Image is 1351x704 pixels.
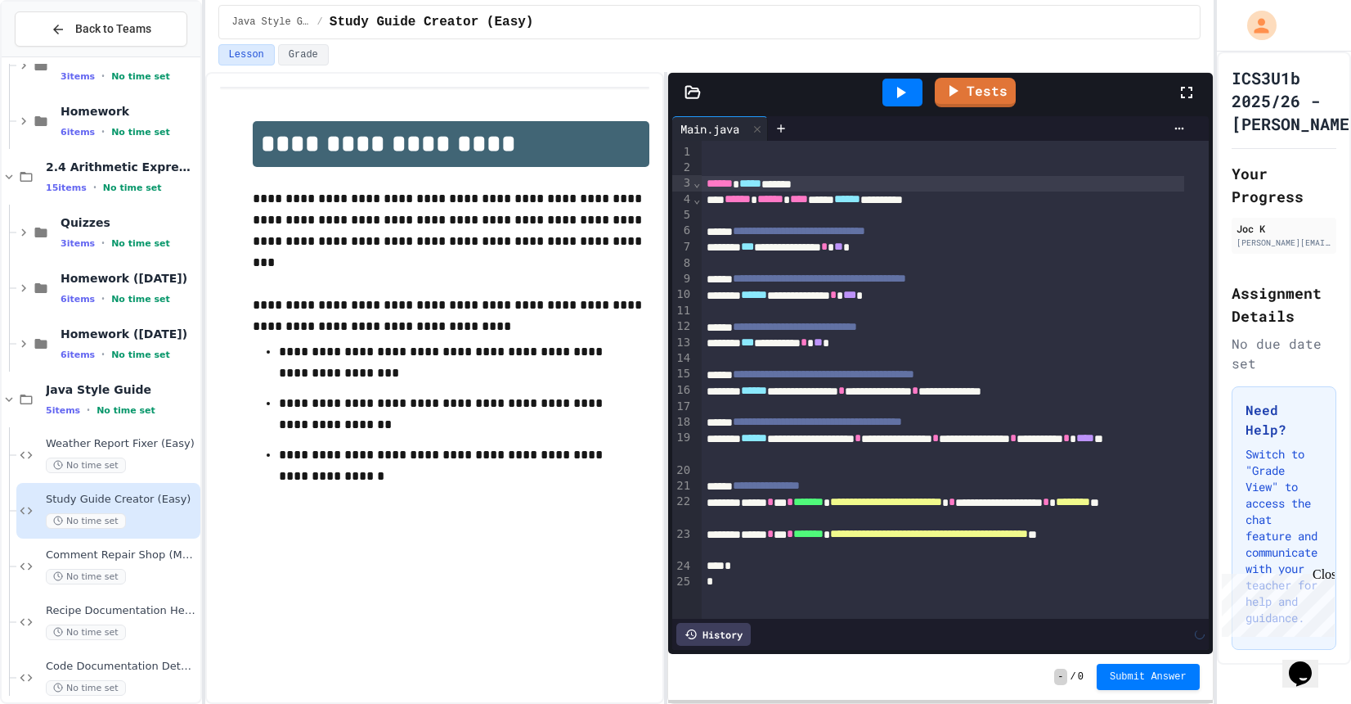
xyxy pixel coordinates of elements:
div: Chat with us now!Close [7,7,113,104]
span: Recipe Documentation Helper (Medium) [46,604,197,618]
div: Joc K [1237,221,1331,236]
span: - [1054,669,1066,685]
div: Main.java [672,116,768,141]
div: Main.java [672,120,747,138]
span: No time set [111,238,170,249]
span: Comment Repair Shop (Medium) [46,548,197,562]
button: Lesson [218,44,275,65]
span: No time set [111,294,170,305]
span: No time set [96,405,155,416]
span: 6 items [61,127,95,138]
div: 14 [672,350,693,366]
span: • [93,181,96,194]
span: 3 items [61,238,95,249]
div: 3 [672,175,693,192]
div: 12 [672,318,693,335]
div: 24 [672,558,693,574]
div: 4 [672,192,693,208]
div: 19 [672,430,693,462]
div: [PERSON_NAME][EMAIL_ADDRESS][DOMAIN_NAME] [1237,237,1331,249]
span: 6 items [61,294,95,305]
span: / [317,16,323,29]
button: Back to Teams [15,11,187,47]
span: Quizzes [61,215,197,230]
div: No due date set [1232,334,1336,373]
div: History [676,623,751,646]
div: 15 [672,366,693,382]
button: Grade [278,44,329,65]
div: 18 [672,414,693,431]
span: 5 items [46,405,80,416]
div: 10 [672,287,693,303]
span: Homework ([DATE]) [61,271,197,286]
span: Weather Report Fixer (Easy) [46,437,197,451]
div: 20 [672,463,693,478]
span: No time set [111,350,170,360]
div: 22 [672,494,693,526]
span: Homework [61,104,197,119]
div: My Account [1230,7,1281,44]
button: Submit Answer [1097,664,1200,690]
span: No time set [111,127,170,138]
span: • [101,348,105,361]
div: 25 [672,574,693,589]
span: / [1070,670,1076,684]
h2: Assignment Details [1232,282,1336,327]
iframe: chat widget [1215,567,1335,637]
span: 2.4 Arithmetic Expressions & Casting [46,160,197,174]
span: No time set [46,513,126,529]
div: 8 [672,255,693,271]
span: No time set [46,569,126,584]
div: 9 [672,271,693,287]
span: • [101,237,105,250]
span: 3 items [61,71,95,82]
span: 0 [1078,670,1084,684]
span: No time set [46,625,126,640]
div: 1 [672,144,693,160]
div: 5 [672,207,693,223]
div: 11 [672,303,693,318]
div: 13 [672,335,693,351]
span: Back to Teams [75,20,151,38]
span: • [101,292,105,305]
div: 16 [672,382,693,399]
div: 6 [672,223,693,239]
span: Java Style Guide [232,16,311,29]
span: No time set [103,183,162,193]
a: Tests [935,78,1016,107]
iframe: chat widget [1282,639,1335,688]
span: • [101,70,105,83]
span: 15 items [46,183,87,193]
h3: Need Help? [1246,400,1322,440]
span: No time set [111,71,170,82]
h2: Your Progress [1232,162,1336,208]
span: • [87,404,90,417]
span: Study Guide Creator (Easy) [330,12,534,32]
span: Homework ([DATE]) [61,327,197,341]
div: 2 [672,160,693,175]
div: 7 [672,239,693,255]
span: No time set [46,680,126,696]
div: 23 [672,526,693,558]
span: 6 items [61,350,95,360]
div: 17 [672,399,693,414]
div: 21 [672,478,693,494]
span: Fold line [693,176,701,189]
span: Java Style Guide [46,382,197,397]
span: • [101,125,105,138]
span: Code Documentation Detective (Hard) [46,660,197,674]
span: Fold line [693,192,701,205]
p: Switch to "Grade View" to access the chat feature and communicate with your teacher for help and ... [1246,446,1322,626]
span: Submit Answer [1110,670,1187,684]
span: Study Guide Creator (Easy) [46,493,197,507]
span: No time set [46,458,126,473]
